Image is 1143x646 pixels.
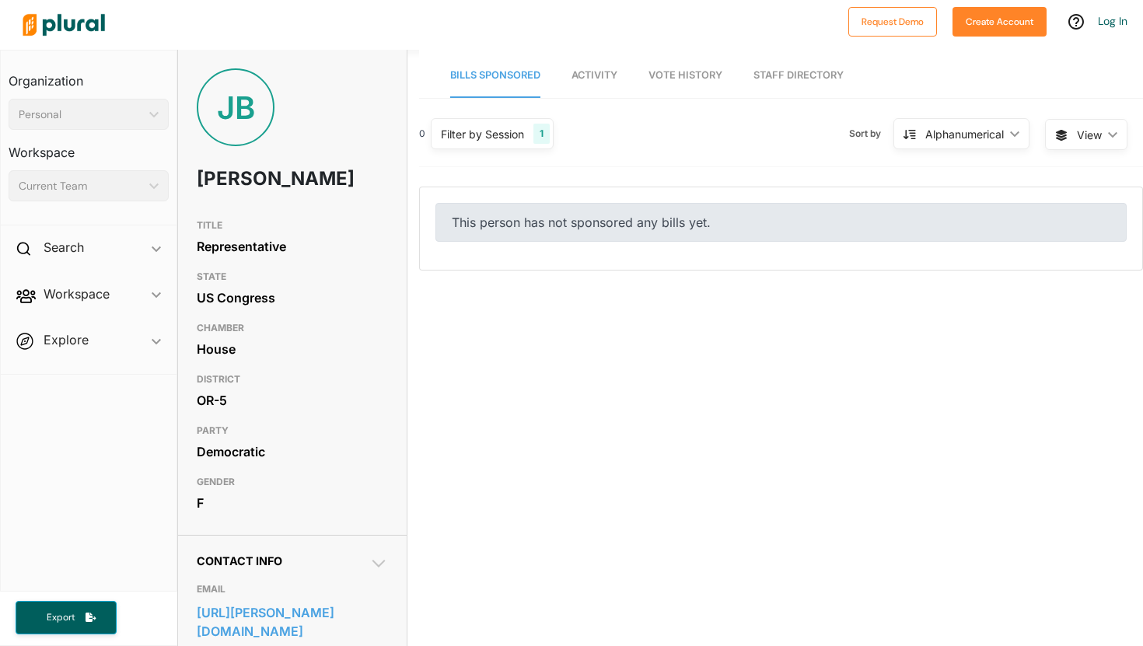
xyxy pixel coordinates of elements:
a: [URL][PERSON_NAME][DOMAIN_NAME] [197,601,387,643]
span: Vote History [648,69,722,81]
div: House [197,337,387,361]
h3: Organization [9,58,169,93]
span: Contact Info [197,554,282,567]
div: Alphanumerical [925,126,1004,142]
div: Representative [197,235,387,258]
span: Activity [571,69,617,81]
div: JB [197,68,274,146]
a: Bills Sponsored [450,54,540,98]
span: Bills Sponsored [450,69,540,81]
h3: GENDER [197,473,387,491]
h3: EMAIL [197,580,387,599]
h3: TITLE [197,216,387,235]
div: This person has not sponsored any bills yet. [435,203,1127,242]
div: Democratic [197,440,387,463]
div: Filter by Session [441,126,524,142]
h3: Workspace [9,130,169,164]
a: Create Account [952,12,1047,29]
div: 0 [419,127,425,141]
button: Create Account [952,7,1047,37]
a: Staff Directory [753,54,844,98]
div: 1 [533,124,550,144]
button: Export [16,601,117,634]
h3: CHAMBER [197,319,387,337]
div: Personal [19,107,143,123]
div: F [197,491,387,515]
h3: DISTRICT [197,370,387,389]
a: Log In [1098,14,1127,28]
a: Activity [571,54,617,98]
span: Sort by [849,127,893,141]
span: View [1077,127,1102,143]
h2: Search [44,239,84,256]
h3: STATE [197,267,387,286]
div: Current Team [19,178,143,194]
button: Request Demo [848,7,937,37]
a: Request Demo [848,12,937,29]
h3: PARTY [197,421,387,440]
div: OR-5 [197,389,387,412]
div: US Congress [197,286,387,309]
h1: [PERSON_NAME] [197,155,311,202]
span: Export [36,611,86,624]
a: Vote History [648,54,722,98]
